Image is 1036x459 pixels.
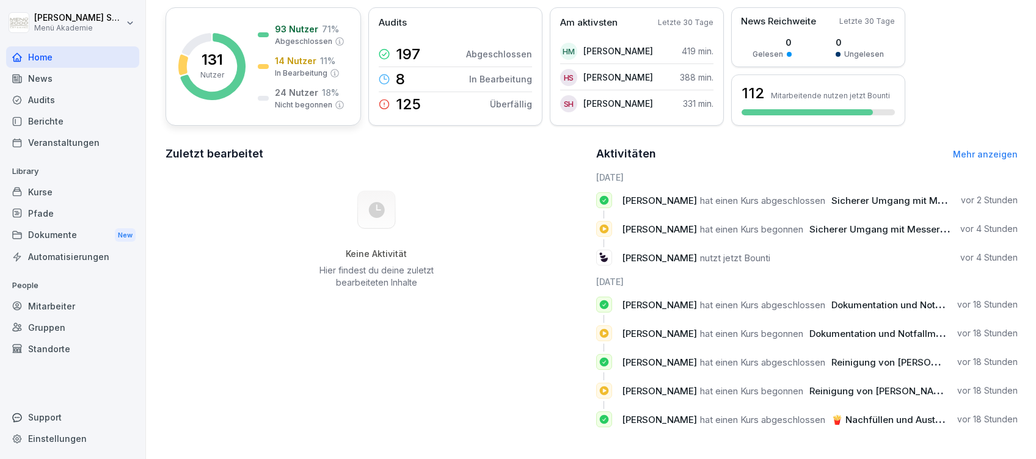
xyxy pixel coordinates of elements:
p: Mitarbeitende nutzen jetzt Bounti [771,91,890,100]
div: Support [6,407,139,428]
p: vor 4 Stunden [960,223,1018,235]
span: Sicherer Umgang mit Messern in Küchen [809,223,991,235]
h2: Aktivitäten [596,145,656,162]
p: vor 2 Stunden [961,194,1018,206]
a: News [6,68,139,89]
p: Letzte 30 Tage [658,17,713,28]
span: [PERSON_NAME] [622,252,697,264]
p: vor 18 Stunden [957,385,1018,397]
span: hat einen Kurs begonnen [700,328,803,339]
span: hat einen Kurs abgeschlossen [700,195,825,206]
p: Ungelesen [844,49,884,60]
a: Mehr anzeigen [953,149,1018,159]
span: hat einen Kurs begonnen [700,385,803,397]
span: hat einen Kurs abgeschlossen [700,414,825,425]
a: Einstellungen [6,428,139,449]
p: Letzte 30 Tage [839,16,895,27]
span: [PERSON_NAME] [622,356,697,368]
p: Gelesen [753,49,783,60]
p: 18 % [322,86,339,99]
h2: Zuletzt bearbeitet [166,145,588,162]
p: [PERSON_NAME] [583,97,653,110]
p: 11 % [320,54,335,67]
p: vor 4 Stunden [960,251,1018,264]
p: 8 [396,72,405,87]
p: In Bearbeitung [469,73,532,85]
a: Pfade [6,203,139,224]
p: News Reichweite [741,15,816,29]
h3: 112 [742,83,765,104]
p: 14 Nutzer [275,54,316,67]
span: [PERSON_NAME] [622,195,697,206]
h6: [DATE] [596,275,1018,288]
a: Audits [6,89,139,110]
p: 419 min. [682,45,713,57]
p: Menü Akademie [34,24,123,32]
p: 125 [396,97,421,112]
p: 388 min. [680,71,713,84]
span: [PERSON_NAME] [622,414,697,425]
p: Am aktivsten [560,16,618,30]
span: hat einen Kurs abgeschlossen [700,299,825,311]
p: Abgeschlossen [275,36,332,47]
a: Berichte [6,110,139,132]
a: Mitarbeiter [6,295,139,317]
p: vor 18 Stunden [957,327,1018,339]
p: 331 min. [683,97,713,110]
p: vor 18 Stunden [957,356,1018,368]
a: Veranstaltungen [6,132,139,153]
p: Hier findest du deine zuletzt bearbeiteten Inhalte [315,264,438,289]
p: Audits [379,16,407,30]
p: [PERSON_NAME] [583,45,653,57]
p: Nutzer [200,70,224,81]
p: 93 Nutzer [275,23,318,35]
span: hat einen Kurs begonnen [700,223,803,235]
span: [PERSON_NAME] [622,299,697,311]
p: 0 [753,36,792,49]
p: 197 [396,47,420,62]
span: hat einen Kurs abgeschlossen [700,356,825,368]
a: Home [6,46,139,68]
div: HS [560,69,577,86]
span: [PERSON_NAME] [622,385,697,397]
span: Sicherer Umgang mit Messern in Küchen [831,195,1013,206]
div: HM [560,43,577,60]
p: vor 18 Stunden [957,298,1018,311]
p: Abgeschlossen [466,48,532,60]
div: SH [560,95,577,112]
p: In Bearbeitung [275,68,327,79]
p: Nicht begonnen [275,99,332,110]
a: Kurse [6,181,139,203]
p: 71 % [322,23,339,35]
span: nutzt jetzt Bounti [700,252,770,264]
p: 131 [202,52,223,67]
span: [PERSON_NAME] [622,328,697,339]
div: New [115,228,136,242]
p: People [6,276,139,295]
a: Standorte [6,338,139,360]
p: 24 Nutzer [275,86,318,99]
a: Automatisierungen [6,246,139,267]
p: vor 18 Stunden [957,413,1018,425]
p: Überfällig [490,98,532,110]
p: [PERSON_NAME] [583,71,653,84]
p: [PERSON_NAME] Schülzke [34,13,123,23]
h6: [DATE] [596,171,1018,184]
a: DokumenteNew [6,224,139,247]
p: 0 [836,36,884,49]
h5: Keine Aktivität [315,248,438,259]
div: Dokumente [6,224,139,247]
a: Gruppen [6,317,139,338]
span: [PERSON_NAME] [622,223,697,235]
